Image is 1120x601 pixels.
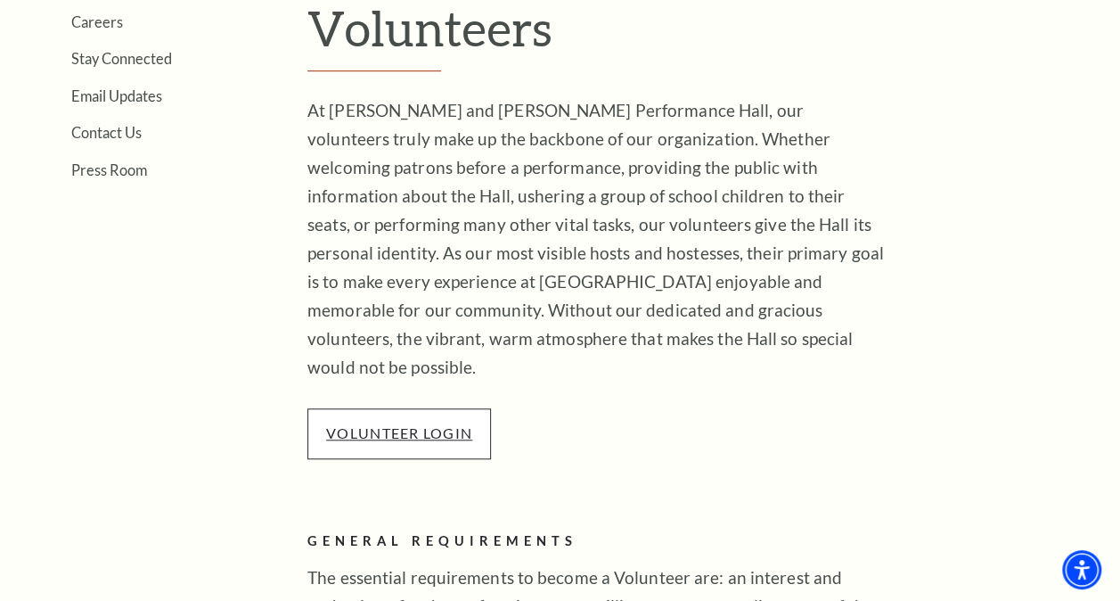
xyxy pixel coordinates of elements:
[71,124,142,141] a: Contact Us
[71,87,162,104] a: Email Updates
[326,424,472,441] a: VOLUNTEER LOGIN - open in a new tab
[1062,550,1101,589] div: Accessibility Menu
[307,96,887,382] p: At [PERSON_NAME] and [PERSON_NAME] Performance Hall, our volunteers truly make up the backbone of...
[71,50,172,67] a: Stay Connected
[307,531,887,553] h2: GENERAL REQUIREMENTS
[71,13,123,30] a: Careers
[71,161,147,178] a: Press Room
